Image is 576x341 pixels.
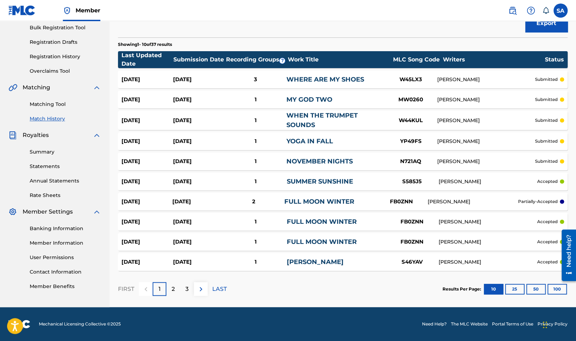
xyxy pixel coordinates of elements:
span: Royalties [23,131,49,139]
img: expand [93,83,101,92]
div: Writers [443,55,545,64]
a: Registration Drafts [30,38,101,46]
a: Member Information [30,239,101,247]
div: S46YAV [385,258,438,266]
a: Registration History [30,53,101,60]
a: Banking Information [30,225,101,232]
span: ? [279,58,285,64]
div: 1 [225,96,286,104]
div: 1 [225,116,286,125]
div: [DATE] [121,238,173,246]
a: MY GOD TWO [286,96,332,103]
div: 1 [225,157,286,166]
a: Match History [30,115,101,122]
button: 25 [505,284,524,294]
p: Showing 1 - 10 of 37 results [118,41,172,48]
p: accepted [537,178,558,185]
a: Privacy Policy [538,321,568,327]
div: [DATE] [121,137,173,145]
a: Member Benefits [30,283,101,290]
div: 1 [225,258,286,266]
div: [DATE] [173,238,225,246]
a: User Permissions [30,254,101,261]
a: Contact Information [30,268,101,276]
a: Overclaims Tool [30,67,101,75]
p: 3 [185,285,189,293]
img: help [527,6,535,15]
button: 10 [484,284,503,294]
iframe: Chat Widget [541,307,576,341]
div: Work Title [288,55,390,64]
div: [DATE] [121,258,173,266]
p: accepted [537,239,558,245]
p: submitted [535,76,558,83]
div: [DATE] [173,157,225,166]
div: [DATE] [121,178,173,186]
div: FB0ZNN [385,218,438,226]
a: SUMMER SUNSHINE [287,178,353,185]
div: [DATE] [173,76,225,84]
div: Submission Date [173,55,225,64]
img: Member Settings [8,208,17,216]
div: [PERSON_NAME] [438,218,537,226]
p: accepted [537,219,558,225]
p: 1 [159,285,161,293]
a: FULL MOON WINTER [287,218,357,226]
a: NOVEMBER NIGHTS [286,157,353,165]
a: Summary [30,148,101,156]
div: [DATE] [121,198,172,206]
div: 1 [225,137,286,145]
a: Portal Terms of Use [492,321,533,327]
img: MLC Logo [8,5,36,16]
a: [PERSON_NAME] [287,258,344,266]
div: N721AQ [384,157,437,166]
a: WHERE ARE MY SHOES [286,76,364,83]
p: submitted [535,138,558,144]
img: right [197,285,205,293]
div: [PERSON_NAME] [437,76,535,83]
span: Matching [23,83,50,92]
button: 50 [526,284,546,294]
div: [DATE] [173,218,225,226]
img: Top Rightsholder [63,6,71,15]
div: [PERSON_NAME] [437,138,535,145]
div: Notifications [542,7,549,14]
div: [DATE] [173,116,225,125]
a: Statements [30,163,101,170]
button: Export [525,14,568,32]
div: 1 [225,238,286,246]
span: Member Settings [23,208,73,216]
p: accepted [537,259,558,265]
div: [PERSON_NAME] [437,117,535,124]
a: Bulk Registration Tool [30,24,101,31]
div: [PERSON_NAME] [438,258,537,266]
div: 2 [223,198,284,206]
img: Royalties [8,131,17,139]
a: WHEN THE TRUMPET SOUNDS [286,112,358,129]
div: S585J5 [385,178,438,186]
a: Matching Tool [30,101,101,108]
p: submitted [535,96,558,103]
div: [DATE] [173,137,225,145]
img: expand [93,208,101,216]
span: Mechanical Licensing Collective © 2025 [39,321,121,327]
div: FB0ZNN [385,238,438,246]
button: 100 [547,284,567,294]
div: [DATE] [121,96,173,104]
div: [DATE] [173,96,225,104]
iframe: Resource Center [556,226,576,284]
p: partially-accepted [518,198,558,205]
a: Need Help? [422,321,447,327]
div: [PERSON_NAME] [438,178,537,185]
div: MLC Song Code [390,55,443,64]
div: 3 [225,76,286,84]
div: Drag [543,314,547,335]
div: [DATE] [173,178,225,186]
p: LAST [212,285,227,293]
div: Help [524,4,538,18]
div: User Menu [553,4,568,18]
p: submitted [535,117,558,124]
